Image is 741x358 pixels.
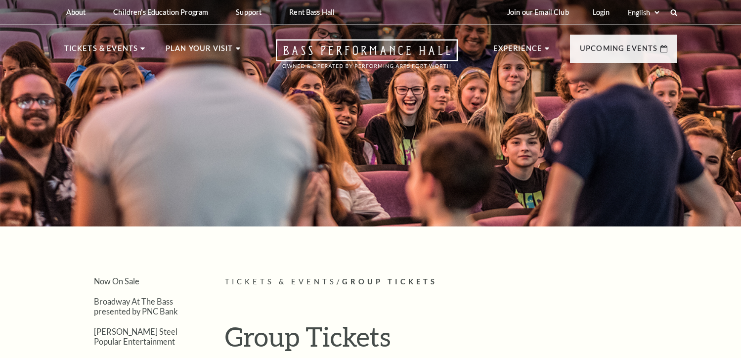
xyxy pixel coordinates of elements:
[289,8,335,16] p: Rent Bass Hall
[626,8,661,17] select: Select:
[342,277,437,286] span: Group Tickets
[166,43,233,60] p: Plan Your Visit
[94,297,178,315] a: Broadway At The Bass presented by PNC Bank
[64,43,138,60] p: Tickets & Events
[580,43,658,60] p: Upcoming Events
[113,8,208,16] p: Children's Education Program
[94,327,177,346] a: [PERSON_NAME] Steel Popular Entertainment
[236,8,262,16] p: Support
[225,277,337,286] span: Tickets & Events
[493,43,543,60] p: Experience
[94,276,139,286] a: Now On Sale
[66,8,86,16] p: About
[225,276,677,288] p: /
